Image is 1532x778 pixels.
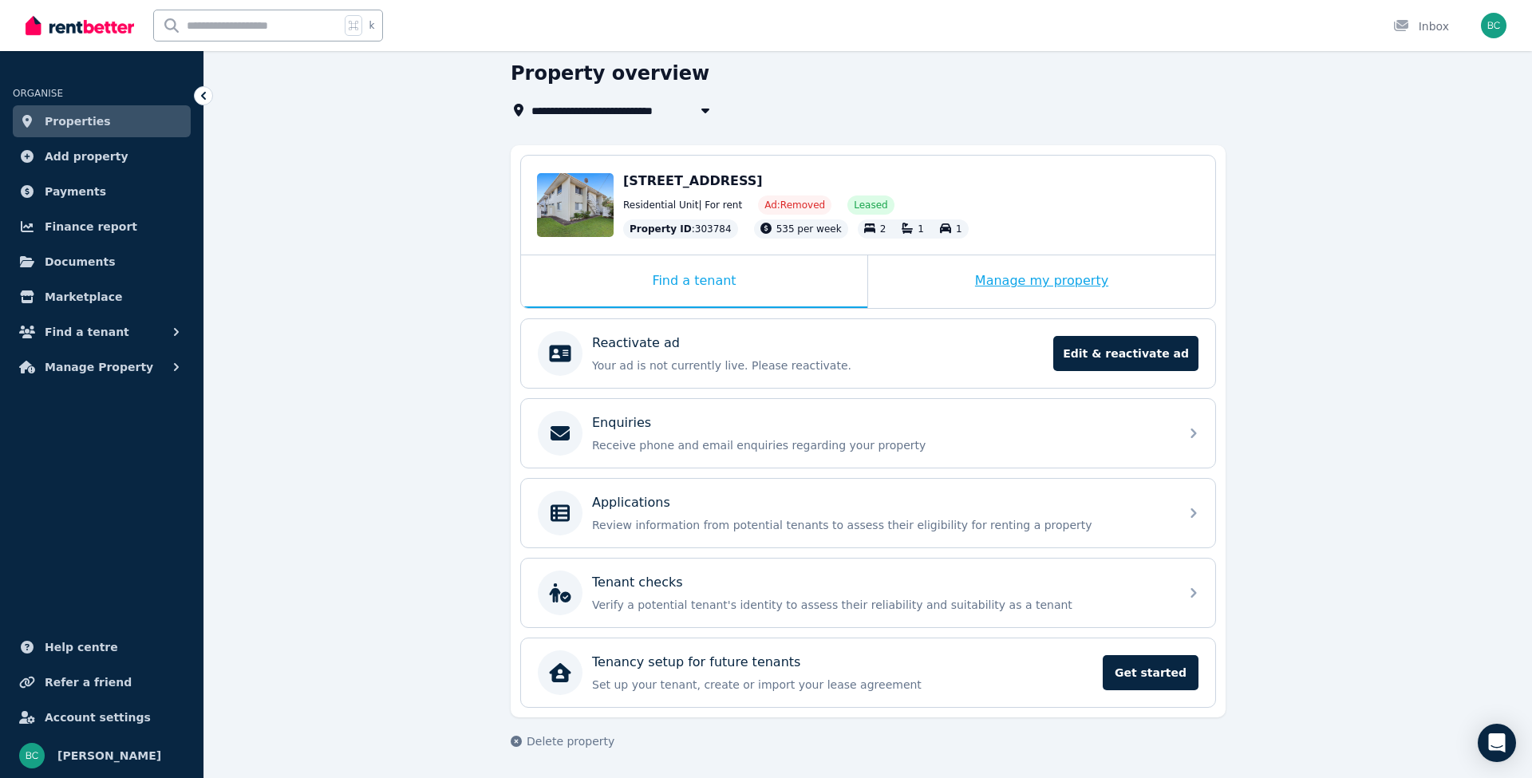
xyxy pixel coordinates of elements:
span: Help centre [45,638,118,657]
p: Tenant checks [592,573,683,592]
div: Inbox [1393,18,1449,34]
span: k [369,19,374,32]
span: Get started [1103,655,1198,690]
span: Property ID [630,223,692,235]
button: Find a tenant [13,316,191,348]
span: Refer a friend [45,673,132,692]
p: Review information from potential tenants to assess their eligibility for renting a property [592,517,1170,533]
p: Receive phone and email enquiries regarding your property [592,437,1170,453]
span: Ad: Removed [764,199,825,211]
span: Edit & reactivate ad [1053,336,1198,371]
span: Finance report [45,217,137,236]
p: Reactivate ad [592,334,680,353]
p: Applications [592,493,670,512]
span: [PERSON_NAME] [57,746,161,765]
a: Refer a friend [13,666,191,698]
a: Properties [13,105,191,137]
span: Delete property [527,733,614,749]
span: 535 per week [776,223,842,235]
button: Delete property [511,733,614,749]
a: Documents [13,246,191,278]
a: Account settings [13,701,191,733]
span: Add property [45,147,128,166]
span: Leased [854,199,887,211]
p: Verify a potential tenant's identity to assess their reliability and suitability as a tenant [592,597,1170,613]
a: Payments [13,176,191,207]
img: Bennet Chettiar [19,743,45,768]
div: Manage my property [868,255,1215,308]
a: Add property [13,140,191,172]
span: ORGANISE [13,88,63,99]
a: Reactivate adYour ad is not currently live. Please reactivate.Edit & reactivate ad [521,319,1215,388]
img: RentBetter [26,14,134,38]
p: Set up your tenant, create or import your lease agreement [592,677,1093,693]
span: Find a tenant [45,322,129,342]
img: Bennet Chettiar [1481,13,1506,38]
span: [STREET_ADDRESS] [623,173,763,188]
button: Manage Property [13,351,191,383]
a: Tenant checksVerify a potential tenant's identity to assess their reliability and suitability as ... [521,559,1215,627]
span: Account settings [45,708,151,727]
span: 1 [918,223,924,235]
p: Enquiries [592,413,651,432]
div: Open Intercom Messenger [1478,724,1516,762]
span: Payments [45,182,106,201]
a: Help centre [13,631,191,663]
a: Tenancy setup for future tenantsSet up your tenant, create or import your lease agreementGet started [521,638,1215,707]
div: Find a tenant [521,255,867,308]
div: : 303784 [623,219,738,239]
span: Residential Unit | For rent [623,199,742,211]
span: Manage Property [45,357,153,377]
span: 2 [880,223,886,235]
h1: Property overview [511,61,709,86]
span: Marketplace [45,287,122,306]
p: Your ad is not currently live. Please reactivate. [592,357,1044,373]
span: Properties [45,112,111,131]
a: ApplicationsReview information from potential tenants to assess their eligibility for renting a p... [521,479,1215,547]
span: Documents [45,252,116,271]
p: Tenancy setup for future tenants [592,653,800,672]
span: 1 [956,223,962,235]
a: Marketplace [13,281,191,313]
a: Finance report [13,211,191,243]
a: EnquiriesReceive phone and email enquiries regarding your property [521,399,1215,468]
